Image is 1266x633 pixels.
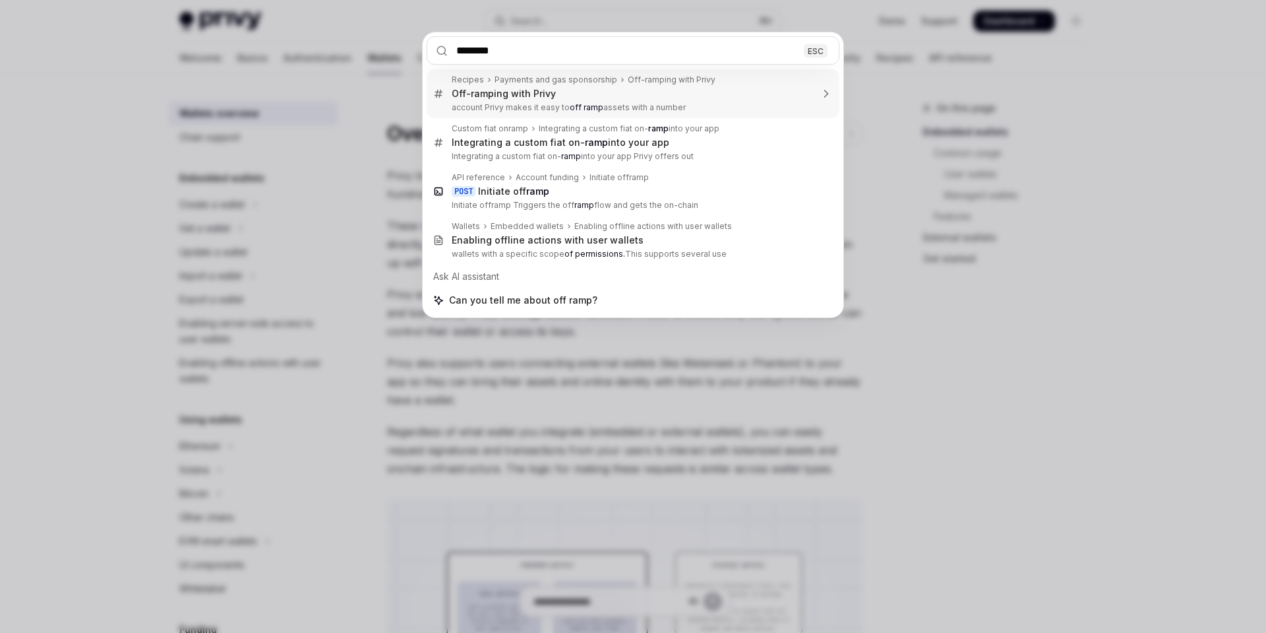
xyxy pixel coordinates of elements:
[585,137,608,148] b: ramp
[452,75,484,85] div: Recipes
[478,185,549,197] div: Initiate off
[427,265,839,288] div: Ask AI assistant
[452,172,505,183] div: API reference
[452,123,528,134] div: Custom fiat onramp
[495,75,617,85] div: Payments and gas sponsorship
[589,172,649,183] div: Initiate offramp
[449,294,597,307] span: Can you tell me about off ramp?
[491,221,564,232] div: Embedded wallets
[452,249,812,259] p: wallets with a specific scope This supports several use
[452,88,556,100] div: Off-ramping with Privy
[561,151,581,161] b: ramp
[526,185,549,197] b: ramp
[516,172,579,183] div: Account funding
[452,200,812,211] p: Initiate offramp Triggers the off flow and gets the on-chain
[804,44,828,57] div: ESC
[564,249,625,259] b: of permissions.
[452,186,475,197] div: POST
[574,221,732,232] div: Enabling offline actions with user wallets
[539,123,719,134] div: Integrating a custom fiat on- into your app
[452,151,812,162] p: Integrating a custom fiat on- into your app Privy offers out
[628,75,715,85] div: Off-ramping with Privy
[452,137,669,149] div: Integrating a custom fiat on- into your app
[648,123,669,133] b: ramp
[452,234,644,246] div: Enabling offline actions with user wallets
[570,102,603,112] b: off ramp
[452,221,480,232] div: Wallets
[452,102,812,113] p: account Privy makes it easy to assets with a number
[574,200,594,210] b: ramp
